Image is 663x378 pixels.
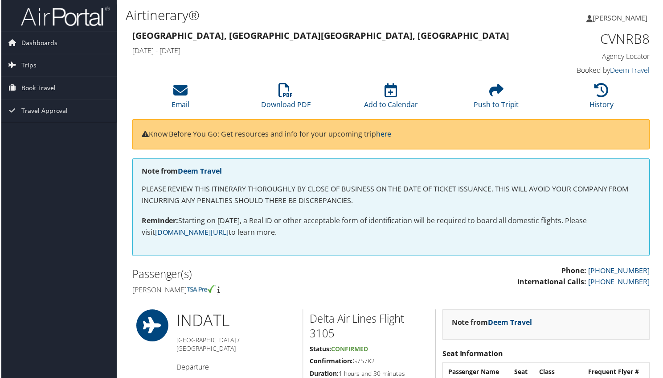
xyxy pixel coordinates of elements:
span: Dashboards [20,32,56,54]
strong: Confirmation: [310,358,353,366]
img: airportal-logo.png [20,6,109,27]
h5: [GEOGRAPHIC_DATA] / [GEOGRAPHIC_DATA] [176,337,296,354]
a: [PHONE_NUMBER] [589,278,651,288]
span: Book Travel [20,77,54,100]
strong: Status: [310,346,331,354]
h4: [PERSON_NAME] [131,286,385,296]
a: Email [171,88,189,110]
a: [PHONE_NUMBER] [589,266,651,276]
img: tsa-precheck.png [186,286,215,294]
p: PLEASE REVIEW THIS ITINERARY THOROUGHLY BY CLOSE OF BUSINESS ON THE DATE OF TICKET ISSUANCE. THIS... [141,184,642,207]
strong: Reminder: [141,216,178,226]
span: [PERSON_NAME] [593,13,649,23]
h2: Delta Air Lines Flight 3105 [310,312,429,342]
a: Add to Calendar [364,88,418,110]
a: Push to Tripit [474,88,520,110]
span: Confirmed [331,346,368,354]
span: Trips [20,54,35,77]
h1: Airtinerary® [125,6,480,25]
h1: CVNRB8 [531,29,651,48]
a: [DOMAIN_NAME][URL] [154,228,228,238]
h4: [DATE] - [DATE] [131,46,518,55]
h2: Passenger(s) [131,268,385,283]
a: Deem Travel [489,319,533,328]
h5: G757K2 [310,358,429,367]
strong: Seat Information [443,350,504,360]
a: [PERSON_NAME] [587,4,658,31]
p: Know Before You Go: Get resources and info for your upcoming trip [141,129,642,141]
strong: Note from [452,319,533,328]
h4: Agency Locator [531,52,651,62]
strong: International Calls: [518,278,587,288]
h1: IND ATL [176,311,296,333]
strong: Note from [141,167,221,177]
a: Download PDF [261,88,310,110]
a: Deem Travel [177,167,221,177]
a: Deem Travel [611,66,651,75]
a: here [376,129,392,139]
strong: Phone: [562,266,587,276]
h4: Departure [176,363,296,373]
a: History [590,88,615,110]
strong: [GEOGRAPHIC_DATA], [GEOGRAPHIC_DATA] [GEOGRAPHIC_DATA], [GEOGRAPHIC_DATA] [131,29,510,42]
h4: Booked by [531,66,651,75]
p: Starting on [DATE], a Real ID or other acceptable form of identification will be required to boar... [141,216,642,239]
span: Travel Approval [20,100,67,122]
